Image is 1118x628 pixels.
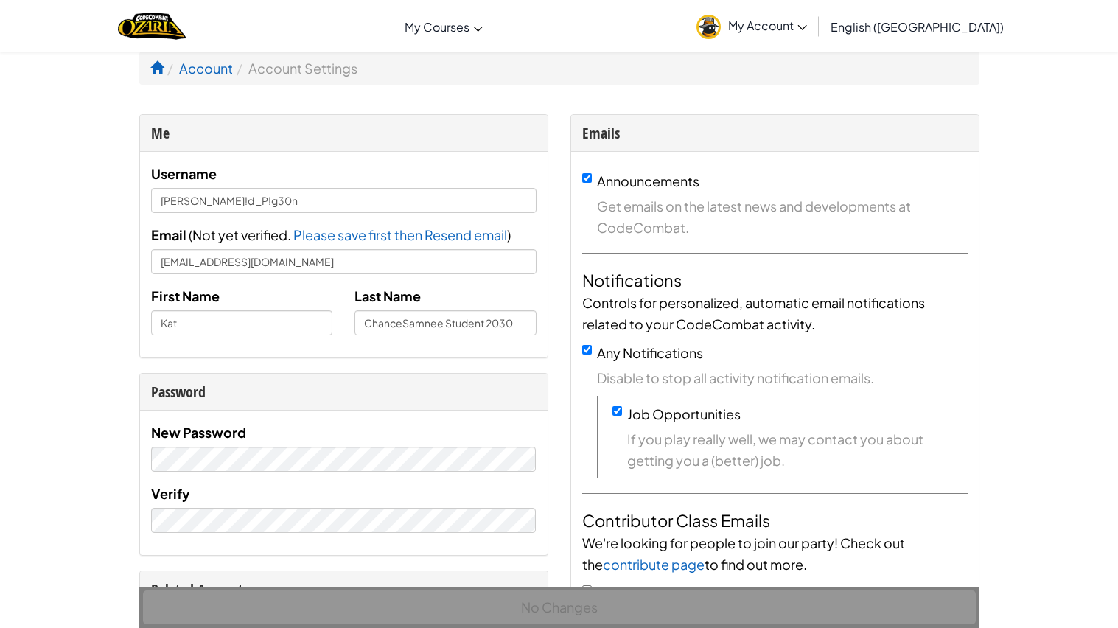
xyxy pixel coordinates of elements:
[233,57,357,79] li: Account Settings
[597,172,699,189] label: Announcements
[597,195,968,238] span: Get emails on the latest news and developments at CodeCombat.
[627,428,968,471] span: If you play really well, we may contact you about getting you a (better) job.
[582,294,925,332] span: Controls for personalized, automatic email notifications related to your CodeCombat activity.
[627,405,741,422] label: Job Opportunities
[603,556,705,573] a: contribute page
[597,367,968,388] span: Disable to stop all activity notification emails.
[151,483,190,504] label: Verify
[582,534,905,573] span: We're looking for people to join our party! Check out the
[597,585,662,601] span: Archmage
[582,268,968,292] h4: Notifications
[597,344,703,361] label: Any Notifications
[186,226,192,243] span: (
[507,226,511,243] span: )
[405,19,469,35] span: My Courses
[705,556,807,573] span: to find out more.
[192,226,293,243] span: Not yet verified.
[696,15,721,39] img: avatar
[118,11,186,41] a: Ozaria by CodeCombat logo
[728,18,807,33] span: My Account
[151,285,220,307] label: First Name
[664,585,712,601] span: (Coder)
[354,285,421,307] label: Last Name
[118,11,186,41] img: Home
[151,163,217,184] label: Username
[151,579,537,600] div: Related Accounts
[397,7,490,46] a: My Courses
[151,381,537,402] div: Password
[582,509,968,532] h4: Contributor Class Emails
[293,226,507,243] span: Please save first then Resend email
[582,122,968,144] div: Emails
[831,19,1004,35] span: English ([GEOGRAPHIC_DATA])
[823,7,1011,46] a: English ([GEOGRAPHIC_DATA])
[151,422,246,443] label: New Password
[151,226,186,243] span: Email
[689,3,814,49] a: My Account
[151,122,537,144] div: Me
[179,60,233,77] a: Account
